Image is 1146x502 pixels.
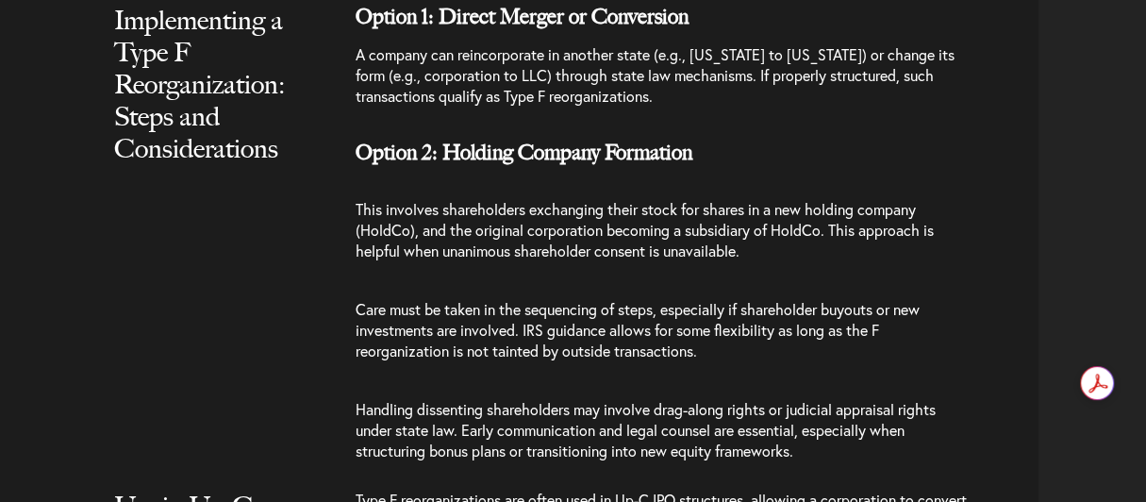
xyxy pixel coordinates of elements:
strong: Option 1: Direct Merger or Conversion [356,4,689,29]
h2: Implementing a Type F Reorganization: Steps and Considerations [114,4,319,202]
strong: Option 2: Holding Company Formation [356,140,692,165]
span: Care must be taken in the sequencing of steps, especially if shareholder buyouts or new investmen... [356,299,920,360]
span: Handling dissenting shareholders may involve drag-along rights or judicial appraisal rights under... [356,399,936,460]
span: This involves shareholders exchanging their stock for shares in a new holding company (HoldCo), a... [356,199,934,260]
span: A company can reincorporate in another state (e.g., [US_STATE] to [US_STATE]) or change its form ... [356,44,955,106]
